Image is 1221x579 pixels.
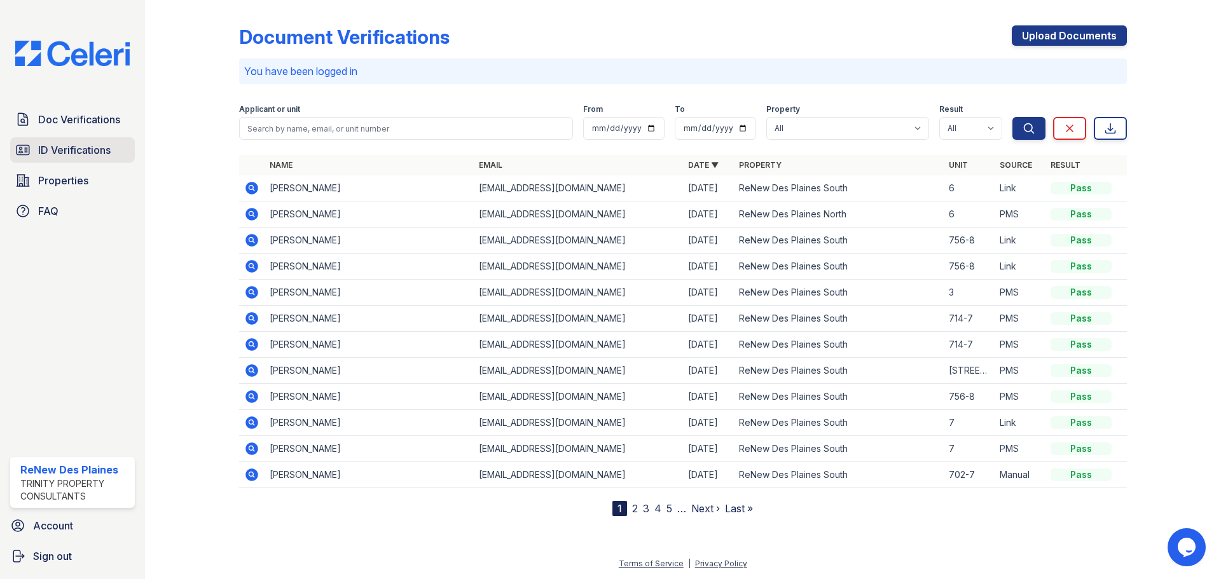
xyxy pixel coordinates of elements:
img: CE_Logo_Blue-a8612792a0a2168367f1c8372b55b34899dd931a85d93a1a3d3e32e68fde9ad4.png [5,41,140,66]
label: From [583,104,603,114]
td: 7 [944,410,995,436]
a: Terms of Service [619,559,684,568]
td: [PERSON_NAME] [265,228,474,254]
td: [DATE] [683,254,734,280]
td: [STREET_ADDRESS] [944,358,995,384]
span: ID Verifications [38,142,111,158]
td: [EMAIL_ADDRESS][DOMAIN_NAME] [474,306,683,332]
td: [PERSON_NAME] [265,410,474,436]
div: | [688,559,691,568]
td: [PERSON_NAME] [265,462,474,488]
td: [PERSON_NAME] [265,306,474,332]
td: 714-7 [944,332,995,358]
div: Pass [1051,364,1112,377]
td: ReNew Des Plaines South [734,384,943,410]
td: ReNew Des Plaines South [734,228,943,254]
span: Doc Verifications [38,112,120,127]
td: [DATE] [683,280,734,306]
td: PMS [995,384,1045,410]
td: ReNew Des Plaines South [734,306,943,332]
td: 702-7 [944,462,995,488]
td: [PERSON_NAME] [265,436,474,462]
td: PMS [995,436,1045,462]
td: 3 [944,280,995,306]
a: 5 [666,502,672,515]
a: 2 [632,502,638,515]
a: Doc Verifications [10,107,135,132]
td: PMS [995,280,1045,306]
td: [DATE] [683,201,734,228]
label: To [675,104,685,114]
td: Link [995,254,1045,280]
td: ReNew Des Plaines North [734,201,943,228]
div: Document Verifications [239,25,450,48]
td: Link [995,228,1045,254]
td: [DATE] [683,306,734,332]
a: Sign out [5,543,140,569]
td: ReNew Des Plaines South [734,254,943,280]
td: 756-8 [944,384,995,410]
a: Source [1000,160,1032,170]
a: Properties [10,168,135,193]
td: [DATE] [683,228,734,254]
td: [PERSON_NAME] [265,332,474,358]
td: PMS [995,306,1045,332]
td: [DATE] [683,436,734,462]
div: ReNew Des Plaines [20,462,130,477]
a: Last » [725,502,753,515]
span: Account [33,518,73,533]
td: 7 [944,436,995,462]
td: 6 [944,175,995,201]
td: [DATE] [683,175,734,201]
label: Property [766,104,800,114]
div: Pass [1051,468,1112,481]
span: Properties [38,173,88,188]
input: Search by name, email, or unit number [239,117,573,140]
td: [PERSON_NAME] [265,384,474,410]
div: Pass [1051,234,1112,247]
td: [PERSON_NAME] [265,280,474,306]
div: 1 [612,501,627,516]
td: [DATE] [683,462,734,488]
td: [DATE] [683,358,734,384]
a: 4 [654,502,661,515]
td: [EMAIL_ADDRESS][DOMAIN_NAME] [474,175,683,201]
a: Email [479,160,502,170]
div: Pass [1051,338,1112,351]
span: … [677,501,686,516]
a: Upload Documents [1012,25,1127,46]
td: PMS [995,201,1045,228]
td: 6 [944,201,995,228]
td: [EMAIL_ADDRESS][DOMAIN_NAME] [474,410,683,436]
p: You have been logged in [244,64,1122,79]
a: Name [270,160,293,170]
td: [EMAIL_ADDRESS][DOMAIN_NAME] [474,332,683,358]
td: ReNew Des Plaines South [734,358,943,384]
div: Pass [1051,260,1112,273]
td: [DATE] [683,332,734,358]
td: 756-8 [944,254,995,280]
a: Date ▼ [688,160,719,170]
div: Trinity Property Consultants [20,477,130,503]
td: ReNew Des Plaines South [734,462,943,488]
td: [PERSON_NAME] [265,201,474,228]
a: Next › [691,502,720,515]
div: Pass [1051,442,1112,455]
div: Pass [1051,312,1112,325]
td: [EMAIL_ADDRESS][DOMAIN_NAME] [474,436,683,462]
a: Unit [949,160,968,170]
div: Pass [1051,182,1112,194]
a: 3 [643,502,649,515]
td: [EMAIL_ADDRESS][DOMAIN_NAME] [474,462,683,488]
td: [PERSON_NAME] [265,175,474,201]
td: ReNew Des Plaines South [734,410,943,436]
td: Link [995,175,1045,201]
td: PMS [995,332,1045,358]
td: ReNew Des Plaines South [734,175,943,201]
td: [PERSON_NAME] [265,254,474,280]
td: ReNew Des Plaines South [734,332,943,358]
a: Privacy Policy [695,559,747,568]
span: Sign out [33,548,72,564]
div: Pass [1051,208,1112,221]
label: Applicant or unit [239,104,300,114]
